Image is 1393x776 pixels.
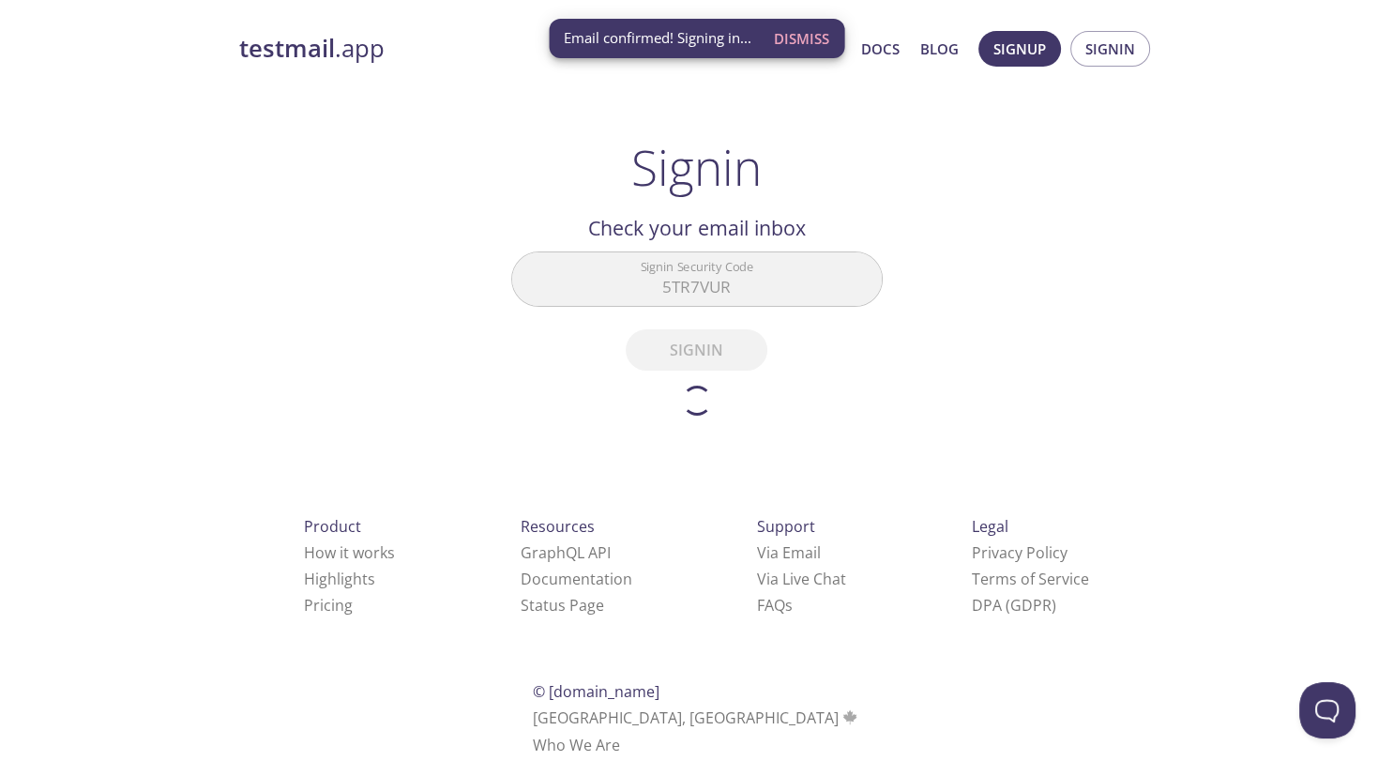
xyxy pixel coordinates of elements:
[785,595,793,616] span: s
[533,708,860,728] span: [GEOGRAPHIC_DATA], [GEOGRAPHIC_DATA]
[631,139,762,195] h1: Signin
[972,595,1056,616] a: DPA (GDPR)
[757,595,793,616] a: FAQ
[239,33,680,65] a: testmail.app
[972,569,1089,589] a: Terms of Service
[972,542,1067,563] a: Privacy Policy
[521,516,595,537] span: Resources
[521,569,632,589] a: Documentation
[1299,682,1355,738] iframe: Help Scout Beacon - Open
[304,516,361,537] span: Product
[564,28,751,48] span: Email confirmed! Signing in...
[533,681,659,702] span: © [DOMAIN_NAME]
[511,212,883,244] h2: Check your email inbox
[521,595,604,616] a: Status Page
[239,32,335,65] strong: testmail
[757,569,846,589] a: Via Live Chat
[1070,31,1150,67] button: Signin
[978,31,1061,67] button: Signup
[757,542,821,563] a: Via Email
[757,516,815,537] span: Support
[766,21,837,56] button: Dismiss
[304,595,353,616] a: Pricing
[304,542,395,563] a: How it works
[920,37,959,61] a: Blog
[533,735,620,755] a: Who We Are
[993,37,1046,61] span: Signup
[861,37,900,61] a: Docs
[304,569,375,589] a: Highlights
[972,516,1008,537] span: Legal
[1085,37,1135,61] span: Signin
[521,542,611,563] a: GraphQL API
[774,26,829,51] span: Dismiss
